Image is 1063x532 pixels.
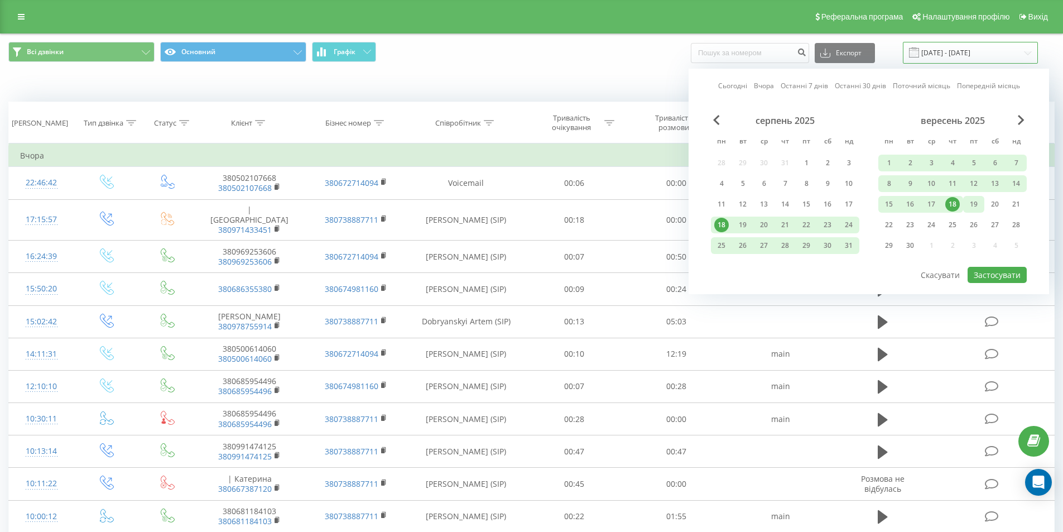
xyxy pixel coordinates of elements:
div: сб 16 серп 2025 р. [817,196,838,213]
a: 380738887711 [325,511,378,521]
td: 00:07 [523,370,626,402]
td: 00:10 [523,338,626,370]
div: 27 [757,238,771,253]
span: Реферальна програма [821,12,903,21]
div: Клієнт [231,118,252,128]
div: нд 31 серп 2025 р. [838,237,859,254]
div: чт 14 серп 2025 р. [775,196,796,213]
div: вересень 2025 [878,115,1027,126]
td: 00:47 [523,435,626,468]
td: Dobryanskyi Artem (SIP) [409,305,523,338]
abbr: субота [987,134,1003,151]
button: Графік [312,42,376,62]
div: 8 [882,176,896,191]
a: 380738887711 [325,478,378,489]
td: [PERSON_NAME] (SIP) [409,370,523,402]
div: пт 29 серп 2025 р. [796,237,817,254]
div: нд 28 вер 2025 р. [1006,217,1027,233]
div: 17 [924,197,939,212]
div: нд 10 серп 2025 р. [838,175,859,192]
div: пт 26 вер 2025 р. [963,217,984,233]
div: 12 [735,197,750,212]
td: 00:18 [523,199,626,241]
td: [PERSON_NAME] (SIP) [409,435,523,468]
div: 27 [988,218,1002,232]
input: Пошук за номером [691,43,809,63]
a: 380685954496 [218,419,272,429]
a: 380686355380 [218,284,272,294]
div: ср 3 вер 2025 р. [921,155,942,171]
div: ср 24 вер 2025 р. [921,217,942,233]
abbr: четвер [777,134,793,151]
td: 380685954496 [196,370,302,402]
div: вт 5 серп 2025 р. [732,175,753,192]
div: чт 7 серп 2025 р. [775,175,796,192]
div: Співробітник [435,118,481,128]
div: 24 [841,218,856,232]
div: 6 [988,156,1002,170]
div: пн 25 серп 2025 р. [711,237,732,254]
div: серпень 2025 [711,115,859,126]
div: чт 11 вер 2025 р. [942,175,963,192]
div: сб 20 вер 2025 р. [984,196,1006,213]
div: 5 [966,156,981,170]
div: 15 [799,197,814,212]
div: пн 29 вер 2025 р. [878,237,900,254]
td: [PERSON_NAME] (SIP) [409,273,523,305]
a: 380738887711 [325,214,378,225]
div: 10 [924,176,939,191]
a: 380667387120 [218,483,272,494]
div: 10 [841,176,856,191]
div: пн 8 вер 2025 р. [878,175,900,192]
div: 30 [820,238,835,253]
div: ср 20 серп 2025 р. [753,217,775,233]
div: чт 18 вер 2025 р. [942,196,963,213]
div: ср 10 вер 2025 р. [921,175,942,192]
a: 380672714094 [325,178,378,188]
div: 28 [1009,218,1023,232]
div: вт 9 вер 2025 р. [900,175,921,192]
div: сб 27 вер 2025 р. [984,217,1006,233]
div: пт 15 серп 2025 р. [796,196,817,213]
div: 20 [757,218,771,232]
div: пн 1 вер 2025 р. [878,155,900,171]
div: вт 19 серп 2025 р. [732,217,753,233]
div: ср 27 серп 2025 р. [753,237,775,254]
a: 380738887711 [325,446,378,457]
td: 00:28 [523,403,626,435]
div: Статус [154,118,176,128]
td: 00:47 [626,435,728,468]
td: [PERSON_NAME] (SIP) [409,468,523,500]
div: 6 [757,176,771,191]
div: 26 [735,238,750,253]
abbr: неділя [1008,134,1024,151]
span: Всі дзвінки [27,47,64,56]
div: Тривалість очікування [542,113,602,132]
div: 10:30:11 [20,408,63,430]
td: 380991474125 [196,435,302,468]
div: нд 17 серп 2025 р. [838,196,859,213]
a: Поточний місяць [893,80,950,91]
abbr: п’ятниця [965,134,982,151]
div: 28 [778,238,792,253]
div: 25 [945,218,960,232]
div: 21 [778,218,792,232]
td: 380500614060 [196,338,302,370]
td: 00:07 [523,241,626,273]
abbr: неділя [840,134,857,151]
div: 22 [882,218,896,232]
a: 380971433451 [218,224,272,235]
a: 380969253606 [218,256,272,267]
div: 14 [778,197,792,212]
div: пт 12 вер 2025 р. [963,175,984,192]
div: чт 4 вер 2025 р. [942,155,963,171]
div: чт 25 вер 2025 р. [942,217,963,233]
a: Попередній місяць [957,80,1020,91]
div: ср 13 серп 2025 р. [753,196,775,213]
a: 380681184103 [218,516,272,526]
span: Previous Month [713,115,720,125]
a: 380674981160 [325,284,378,294]
div: пт 1 серп 2025 р. [796,155,817,171]
div: Тривалість розмови [644,113,704,132]
abbr: середа [923,134,940,151]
